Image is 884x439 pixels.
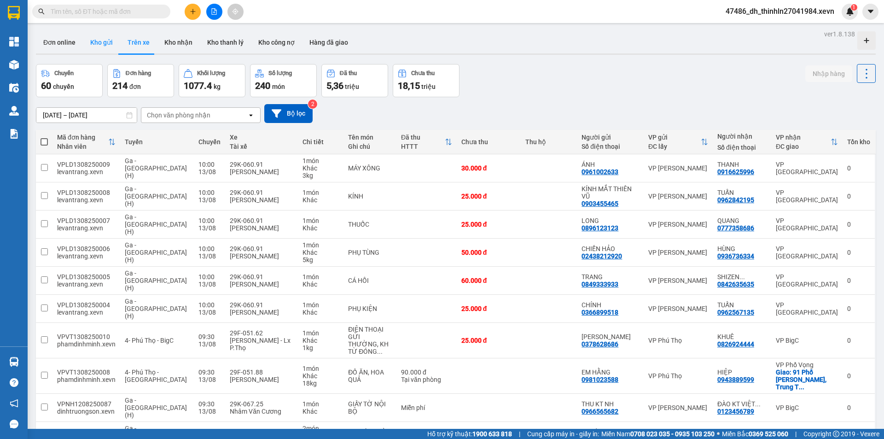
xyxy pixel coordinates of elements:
[302,249,339,256] div: Khác
[461,249,516,256] div: 50.000 đ
[198,340,221,348] div: 13/08
[57,189,116,196] div: VPLD1308250008
[211,8,217,15] span: file-add
[847,305,870,312] div: 0
[401,134,445,141] div: Đã thu
[230,224,293,232] div: [PERSON_NAME]
[86,34,385,46] li: Hotline: 19001155
[198,400,221,408] div: 09:30
[776,369,838,391] div: Giao: 91 Phố Đặng Văn Ngữ, Trung Tự, Đống Đa, Hanoi, Vietnam
[302,256,339,263] div: 5 kg
[125,397,187,419] span: Ga - [GEOGRAPHIC_DATA] (H)
[472,430,512,438] strong: 1900 633 818
[198,245,221,252] div: 10:00
[776,134,831,141] div: VP nhận
[393,64,459,97] button: Chưa thu18,15 triệu
[198,428,221,436] div: 09:30
[302,281,339,288] div: Khác
[401,404,452,411] div: Miễn phí
[717,273,767,281] div: SHIZEN SHUSI-ANH ĐOÀN
[302,31,355,53] button: Hàng đã giao
[601,429,715,439] span: Miền Nam
[461,305,516,312] div: 25.000 đ
[185,4,201,20] button: plus
[302,337,339,344] div: Khác
[857,31,876,50] div: Tạo kho hàng mới
[348,249,392,256] div: PHỤ TÙNG
[717,340,754,348] div: 0826924444
[147,111,210,120] div: Chọn văn phòng nhận
[717,309,754,316] div: 0962567135
[302,309,339,316] div: Khác
[51,6,159,17] input: Tìm tên, số ĐT hoặc mã đơn
[340,70,357,76] div: Đã thu
[348,400,392,415] div: GIẤY TỜ NỘI BỘ
[582,333,639,340] div: ĐỖ HUY
[198,281,221,288] div: 13/08
[377,348,383,355] span: ...
[582,217,639,224] div: LONG
[9,83,19,93] img: warehouse-icon
[321,64,388,97] button: Đã thu5,36 triệu
[157,31,200,53] button: Kho nhận
[227,4,244,20] button: aim
[847,221,870,228] div: 0
[776,301,838,316] div: VP [GEOGRAPHIC_DATA]
[847,249,870,256] div: 0
[582,224,618,232] div: 0896123123
[717,281,754,288] div: 0842635635
[411,70,435,76] div: Chưa thu
[302,224,339,232] div: Khác
[401,369,452,376] div: 90.000 đ
[582,340,618,348] div: 0378628686
[717,245,767,252] div: HÙNG
[582,168,618,176] div: 0961002633
[648,404,708,411] div: VP [PERSON_NAME]
[851,4,857,11] sup: 1
[250,64,317,97] button: Số lượng240món
[198,309,221,316] div: 13/08
[717,224,754,232] div: 0777358686
[348,333,392,355] div: GỬI THƯỜNG, KH TỪ ĐÓNG GÓI
[867,7,875,16] span: caret-down
[125,138,189,146] div: Tuyến
[57,408,116,415] div: dinhtruongson.xevn
[302,380,339,387] div: 18 kg
[126,70,151,76] div: Đơn hàng
[749,430,788,438] strong: 0369 525 060
[57,245,116,252] div: VPLD1308250006
[57,224,116,232] div: levantrang.xevn
[57,309,116,316] div: levantrang.xevn
[184,80,212,91] span: 1077.4
[198,189,221,196] div: 10:00
[582,309,618,316] div: 0366899518
[648,143,701,150] div: ĐC lấy
[348,369,392,383] div: ĐỒ ĂN, HOA QUẢ
[230,189,293,196] div: 29K-060.91
[582,245,639,252] div: CHIẾN HẢO
[461,277,516,284] div: 60.000 đ
[190,8,196,15] span: plus
[396,130,457,154] th: Toggle SortBy
[230,369,293,376] div: 29F-051.88
[302,138,339,146] div: Chi tiết
[717,252,754,260] div: 0936736334
[776,161,838,176] div: VP [GEOGRAPHIC_DATA]
[302,408,339,415] div: Khác
[198,301,221,309] div: 10:00
[302,425,339,432] div: 2 món
[722,429,788,439] span: Miền Bắc
[198,161,221,168] div: 10:00
[776,143,831,150] div: ĐC giao
[8,6,20,20] img: logo-vxr
[200,31,251,53] button: Kho thanh lý
[125,337,174,344] span: 4- Phú Thọ - BigC
[582,369,639,376] div: EM HẰNG
[129,83,141,90] span: đơn
[107,64,174,97] button: Đơn hàng214đơn
[230,217,293,224] div: 29K-060.91
[805,65,852,82] button: Nhập hàng
[9,37,19,47] img: dashboard-icon
[302,164,339,172] div: Khác
[717,144,767,151] div: Số điện thoại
